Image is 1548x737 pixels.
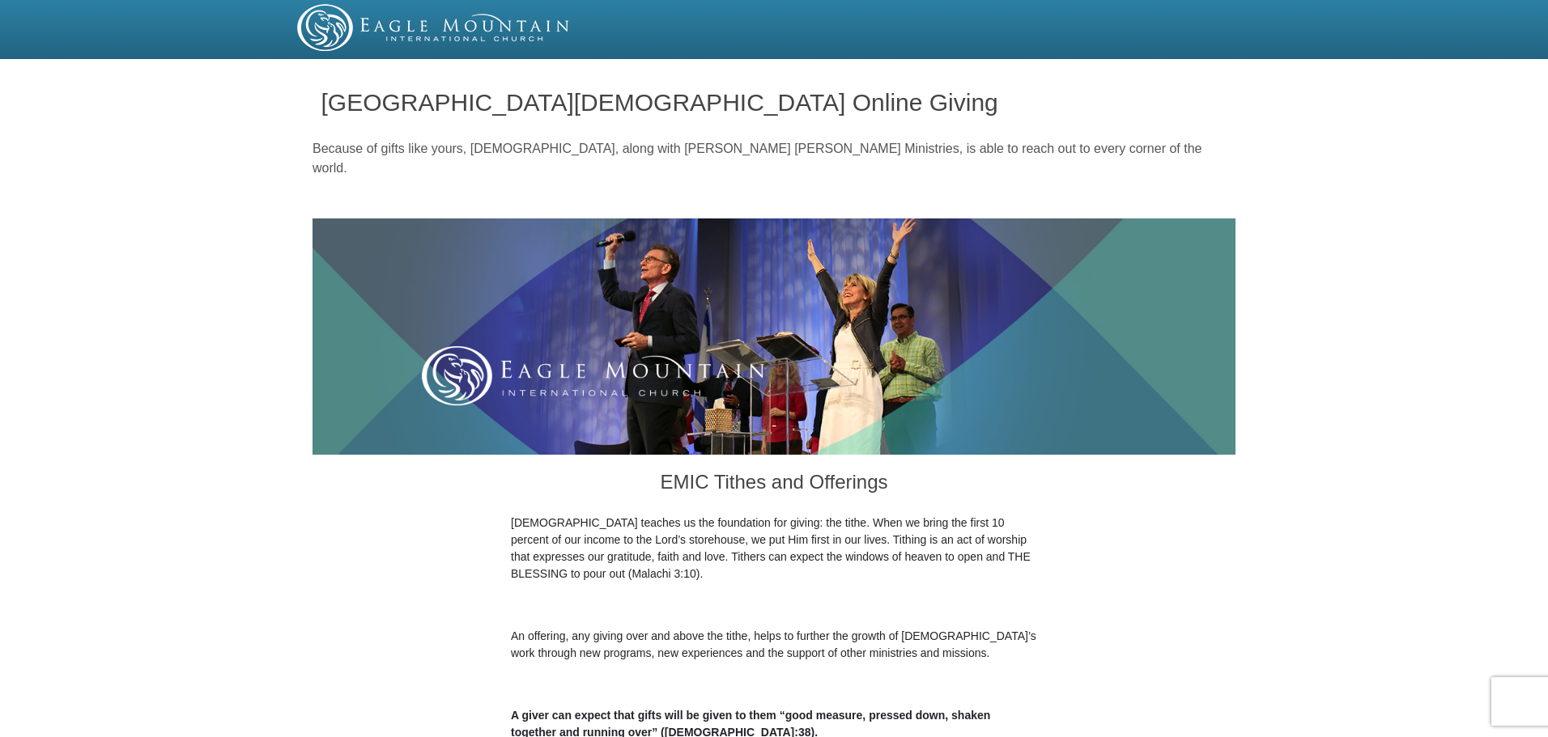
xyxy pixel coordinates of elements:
p: [DEMOGRAPHIC_DATA] teaches us the foundation for giving: the tithe. When we bring the first 10 pe... [511,515,1037,582]
h1: [GEOGRAPHIC_DATA][DEMOGRAPHIC_DATA] Online Giving [321,89,1227,116]
p: Because of gifts like yours, [DEMOGRAPHIC_DATA], along with [PERSON_NAME] [PERSON_NAME] Ministrie... [313,139,1235,178]
h3: EMIC Tithes and Offerings [511,455,1037,515]
img: EMIC [297,4,571,51]
p: An offering, any giving over and above the tithe, helps to further the growth of [DEMOGRAPHIC_DAT... [511,628,1037,662]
